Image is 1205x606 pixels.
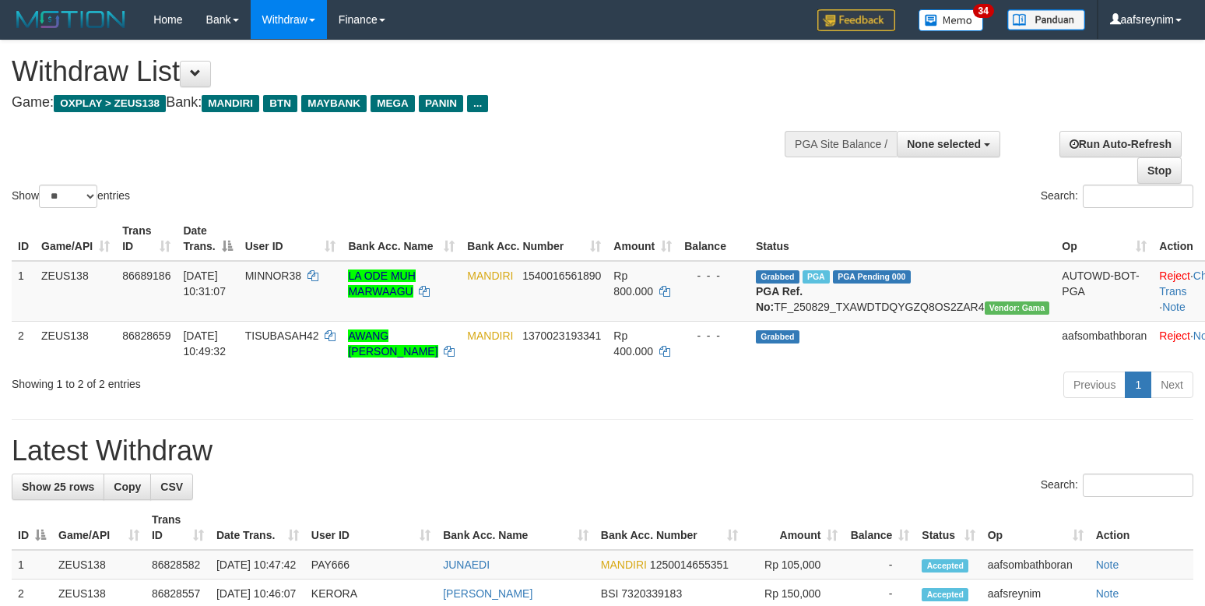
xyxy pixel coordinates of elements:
[443,558,490,571] a: JUNAEDI
[750,261,1056,322] td: TF_250829_TXAWDTDQYGZQ8OS2ZAR4
[1090,506,1193,550] th: Action
[122,270,170,282] span: 86689186
[613,329,653,358] span: Rp 400.000
[1083,185,1193,208] input: Search:
[12,8,130,31] img: MOTION_logo.png
[601,558,647,571] span: MANDIRI
[443,587,532,600] a: [PERSON_NAME]
[239,217,343,261] th: User ID: activate to sort column ascending
[342,217,461,261] th: Bank Acc. Name: activate to sort column ascending
[756,285,803,313] b: PGA Ref. No:
[817,9,895,31] img: Feedback.jpg
[1056,261,1153,322] td: AUTOWD-BOT-PGA
[146,506,210,550] th: Trans ID: activate to sort column ascending
[1137,157,1182,184] a: Stop
[12,370,490,392] div: Showing 1 to 2 of 2 entries
[467,95,488,112] span: ...
[613,270,653,298] span: Rp 800.000
[348,270,415,298] a: LA ODE MUH MARWAAGU
[650,558,729,571] span: Copy 1250014655351 to clipboard
[744,550,845,580] td: Rp 105,000
[678,217,750,261] th: Balance
[1159,270,1190,282] a: Reject
[467,329,513,342] span: MANDIRI
[305,506,437,550] th: User ID: activate to sort column ascending
[985,301,1050,315] span: Vendor URL: https://trx31.1velocity.biz
[982,550,1090,580] td: aafsombathboran
[12,435,1193,467] h1: Latest Withdraw
[756,330,799,344] span: Grabbed
[35,321,116,365] td: ZEUS138
[12,506,52,550] th: ID: activate to sort column descending
[114,481,141,493] span: Copy
[467,270,513,282] span: MANDIRI
[35,261,116,322] td: ZEUS138
[833,270,911,284] span: PGA Pending
[12,56,788,87] h1: Withdraw List
[183,270,226,298] span: [DATE] 10:31:07
[1151,372,1193,398] a: Next
[104,474,151,500] a: Copy
[12,95,788,111] h4: Game: Bank:
[1041,185,1193,208] label: Search:
[12,261,35,322] td: 1
[1159,329,1190,342] a: Reject
[1056,321,1153,365] td: aafsombathboran
[684,328,743,344] div: - - -
[210,506,305,550] th: Date Trans.: activate to sort column ascending
[348,329,437,358] a: AWANG [PERSON_NAME]
[919,9,984,31] img: Button%20Memo.svg
[160,481,183,493] span: CSV
[146,550,210,580] td: 86828582
[12,185,130,208] label: Show entries
[922,588,968,601] span: Accepted
[844,550,915,580] td: -
[39,185,97,208] select: Showentries
[1041,474,1193,497] label: Search:
[437,506,595,550] th: Bank Acc. Name: activate to sort column ascending
[785,131,897,157] div: PGA Site Balance /
[922,559,968,573] span: Accepted
[844,506,915,550] th: Balance: activate to sort column ascending
[371,95,415,112] span: MEGA
[522,329,601,342] span: Copy 1370023193341 to clipboard
[183,329,226,358] span: [DATE] 10:49:32
[54,95,166,112] span: OXPLAY > ZEUS138
[744,506,845,550] th: Amount: activate to sort column ascending
[1007,9,1085,30] img: panduan.png
[202,95,259,112] span: MANDIRI
[22,481,94,493] span: Show 25 rows
[1083,474,1193,497] input: Search:
[915,506,981,550] th: Status: activate to sort column ascending
[684,268,743,284] div: - - -
[12,474,104,500] a: Show 25 rows
[607,217,678,261] th: Amount: activate to sort column ascending
[461,217,607,261] th: Bank Acc. Number: activate to sort column ascending
[897,131,1000,157] button: None selected
[177,217,238,261] th: Date Trans.: activate to sort column descending
[122,329,170,342] span: 86828659
[419,95,463,112] span: PANIN
[12,217,35,261] th: ID
[756,270,799,284] span: Grabbed
[210,550,305,580] td: [DATE] 10:47:42
[601,587,619,600] span: BSI
[907,138,981,150] span: None selected
[982,506,1090,550] th: Op: activate to sort column ascending
[1096,587,1119,600] a: Note
[12,321,35,365] td: 2
[12,550,52,580] td: 1
[621,587,682,600] span: Copy 7320339183 to clipboard
[52,550,146,580] td: ZEUS138
[52,506,146,550] th: Game/API: activate to sort column ascending
[595,506,744,550] th: Bank Acc. Number: activate to sort column ascending
[1056,217,1153,261] th: Op: activate to sort column ascending
[1162,301,1186,313] a: Note
[245,270,301,282] span: MINNOR38
[1125,372,1151,398] a: 1
[1096,558,1119,571] a: Note
[1059,131,1182,157] a: Run Auto-Refresh
[116,217,177,261] th: Trans ID: activate to sort column ascending
[301,95,367,112] span: MAYBANK
[35,217,116,261] th: Game/API: activate to sort column ascending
